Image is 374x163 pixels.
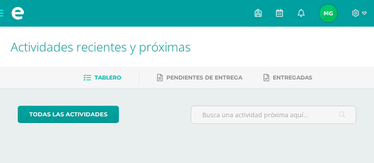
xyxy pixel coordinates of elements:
[273,74,312,81] span: Entregadas
[264,71,312,85] a: Entregadas
[157,71,242,85] a: Pendientes de entrega
[11,38,191,55] span: Actividades recientes y próximas
[94,74,121,81] span: Tablero
[18,106,119,123] a: todas las Actividades
[191,106,356,123] input: Busca una actividad próxima aquí...
[83,71,121,85] a: Tablero
[166,74,242,81] span: Pendientes de entrega
[319,4,337,22] img: 0bc4a8a90b96da347d12cef38a72a6c1.png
